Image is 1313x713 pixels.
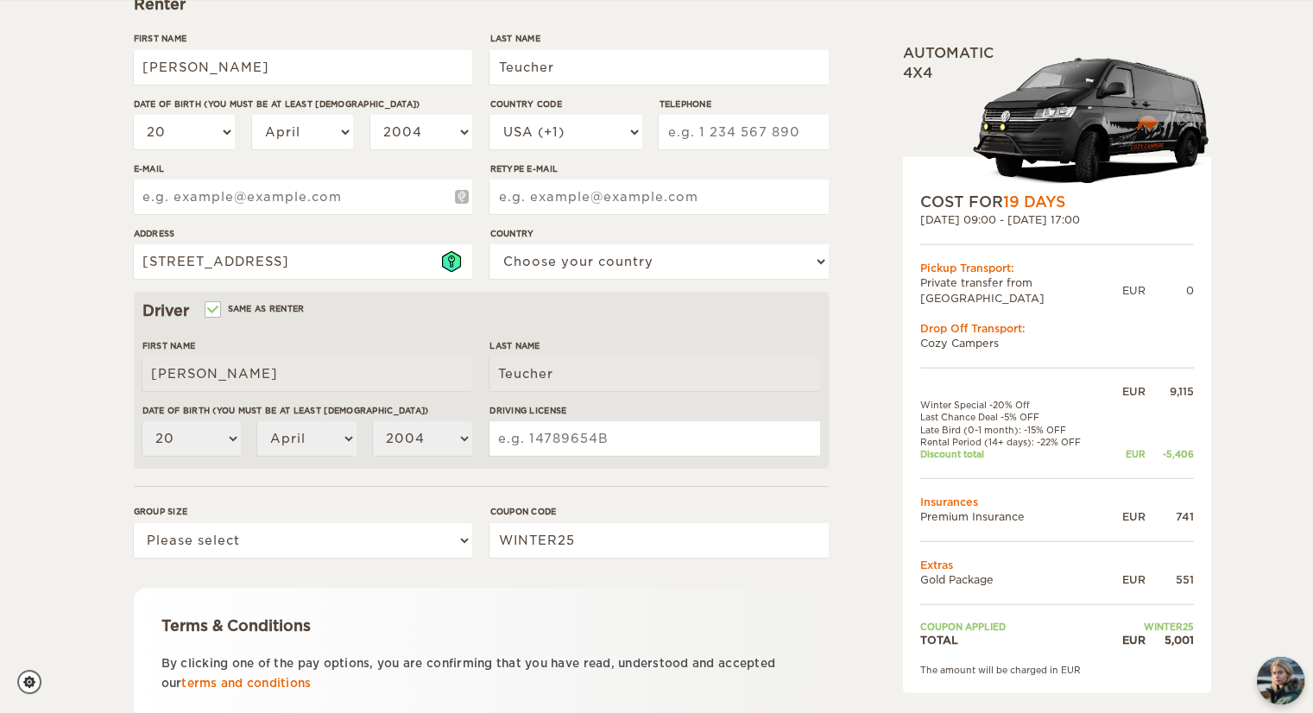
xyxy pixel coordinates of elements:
[972,48,1211,191] img: stor-langur-4.png
[489,98,641,110] label: Country Code
[920,399,1109,411] td: Winter Special -20% Off
[920,191,1194,211] div: COST FOR
[920,261,1194,275] div: Pickup Transport:
[142,300,820,321] div: Driver
[134,50,472,85] input: e.g. William
[1109,508,1146,523] div: EUR
[920,212,1194,227] div: [DATE] 09:00 - [DATE] 17:00
[1109,633,1146,647] div: EUR
[1146,448,1194,460] div: -5,406
[1146,508,1194,523] div: 741
[1109,448,1146,460] div: EUR
[489,180,828,214] input: e.g. example@example.com
[17,670,53,694] a: Cookie settings
[134,244,472,279] input: e.g. Street, City, Zip Code
[920,663,1194,675] div: The amount will be charged in EUR
[142,339,472,352] label: First Name
[920,448,1109,460] td: Discount total
[920,320,1194,335] div: Drop Off Transport:
[489,404,819,417] label: Driving License
[206,306,218,317] input: Same as renter
[1257,657,1304,704] img: Freyja at Cozy Campers
[1109,621,1194,633] td: WINTER25
[1146,572,1194,587] div: 551
[206,300,305,317] label: Same as renter
[1109,572,1146,587] div: EUR
[134,162,472,175] label: E-mail
[920,557,1194,571] td: Extras
[920,508,1109,523] td: Premium Insurance
[489,32,828,45] label: Last Name
[134,180,472,214] input: e.g. example@example.com
[142,404,472,417] label: Date of birth (You must be at least [DEMOGRAPHIC_DATA])
[903,44,1211,192] div: Automatic 4x4
[142,356,472,391] input: e.g. William
[489,162,828,175] label: Retype E-mail
[489,421,819,456] input: e.g. 14789654B
[161,653,801,694] p: By clicking one of the pay options, you are confirming that you have read, understood and accepte...
[1109,384,1146,399] div: EUR
[1257,657,1304,704] button: chat-button
[920,275,1122,305] td: Private transfer from [GEOGRAPHIC_DATA]
[161,615,801,636] div: Terms & Conditions
[920,423,1109,435] td: Late Bird (0-1 month): -15% OFF
[659,115,828,149] input: e.g. 1 234 567 890
[134,505,472,518] label: Group size
[920,633,1109,647] td: TOTAL
[1003,192,1065,210] span: 19 Days
[1146,283,1194,298] div: 0
[920,436,1109,448] td: Rental Period (14+ days): -22% OFF
[134,32,472,45] label: First Name
[920,621,1109,633] td: Coupon applied
[489,339,819,352] label: Last Name
[920,335,1194,350] td: Cozy Campers
[134,98,472,110] label: Date of birth (You must be at least [DEMOGRAPHIC_DATA])
[920,411,1109,423] td: Last Chance Deal -5% OFF
[659,98,828,110] label: Telephone
[1146,633,1194,647] div: 5,001
[489,227,828,240] label: Country
[1122,283,1146,298] div: EUR
[920,494,1194,508] td: Insurances
[1146,384,1194,399] div: 9,115
[489,50,828,85] input: e.g. Smith
[489,356,819,391] input: e.g. Smith
[920,572,1109,587] td: Gold Package
[181,677,311,690] a: terms and conditions
[134,227,472,240] label: Address
[489,505,828,518] label: Coupon code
